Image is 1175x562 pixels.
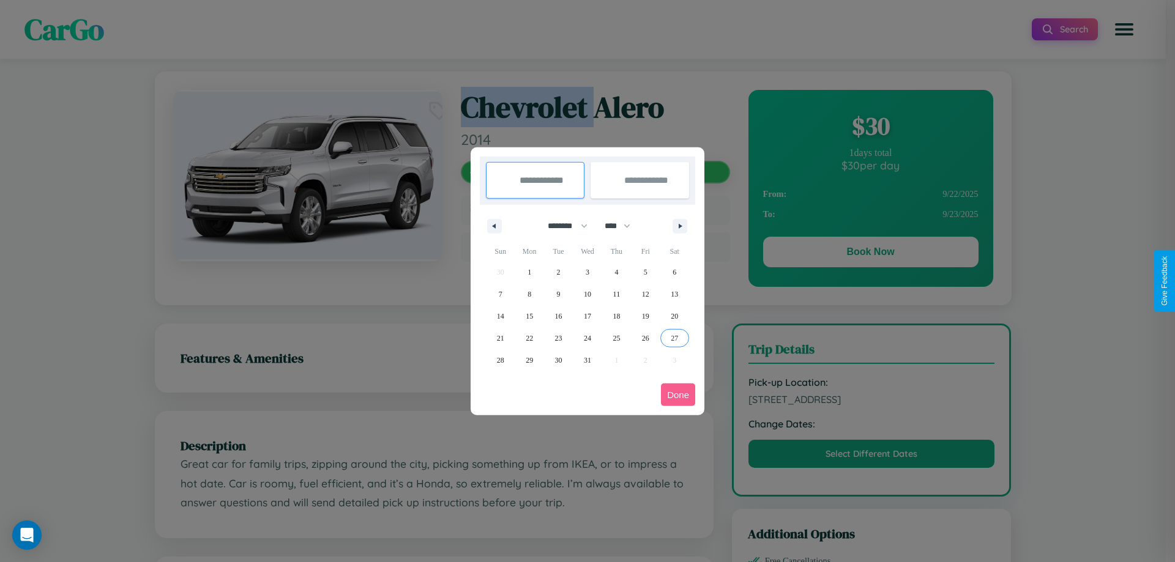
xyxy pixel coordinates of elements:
[515,327,543,349] button: 22
[631,283,660,305] button: 12
[614,261,618,283] span: 4
[661,383,695,406] button: Done
[631,242,660,261] span: Fri
[515,349,543,371] button: 29
[12,520,42,550] div: Open Intercom Messenger
[573,305,602,327] button: 17
[544,261,573,283] button: 2
[631,327,660,349] button: 26
[486,242,515,261] span: Sun
[673,261,676,283] span: 6
[526,349,533,371] span: 29
[602,305,631,327] button: 18
[486,349,515,371] button: 28
[660,305,689,327] button: 20
[1160,256,1169,306] div: Give Feedback
[557,283,561,305] span: 9
[602,242,631,261] span: Thu
[544,242,573,261] span: Tue
[515,283,543,305] button: 8
[555,327,562,349] span: 23
[584,327,591,349] span: 24
[555,349,562,371] span: 30
[515,242,543,261] span: Mon
[631,261,660,283] button: 5
[515,305,543,327] button: 15
[544,349,573,371] button: 30
[584,305,591,327] span: 17
[497,349,504,371] span: 28
[660,242,689,261] span: Sat
[660,283,689,305] button: 13
[497,305,504,327] span: 14
[486,305,515,327] button: 14
[486,283,515,305] button: 7
[515,261,543,283] button: 1
[660,327,689,349] button: 27
[642,327,649,349] span: 26
[642,305,649,327] span: 19
[631,305,660,327] button: 19
[613,327,620,349] span: 25
[526,327,533,349] span: 22
[660,261,689,283] button: 6
[584,349,591,371] span: 31
[557,261,561,283] span: 2
[573,283,602,305] button: 10
[528,283,531,305] span: 8
[602,327,631,349] button: 25
[642,283,649,305] span: 12
[613,305,620,327] span: 18
[573,261,602,283] button: 3
[602,283,631,305] button: 11
[526,305,533,327] span: 15
[486,327,515,349] button: 21
[644,261,647,283] span: 5
[528,261,531,283] span: 1
[573,327,602,349] button: 24
[544,305,573,327] button: 16
[584,283,591,305] span: 10
[573,242,602,261] span: Wed
[573,349,602,371] button: 31
[671,305,678,327] span: 20
[544,283,573,305] button: 9
[499,283,502,305] span: 7
[497,327,504,349] span: 21
[544,327,573,349] button: 23
[613,283,621,305] span: 11
[671,283,678,305] span: 13
[671,327,678,349] span: 27
[586,261,589,283] span: 3
[602,261,631,283] button: 4
[555,305,562,327] span: 16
